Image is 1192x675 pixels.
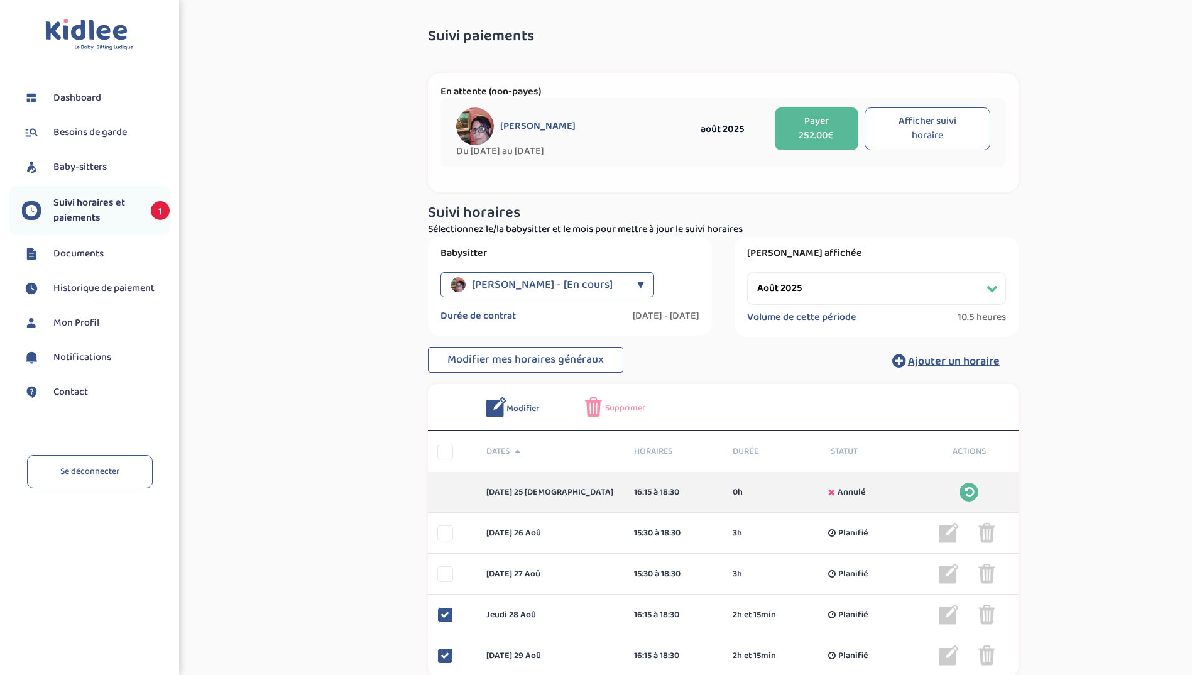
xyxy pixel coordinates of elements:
img: modifier_gris.png [939,564,959,584]
span: Documents [53,246,104,261]
img: poubelle_grise.png [978,564,995,584]
span: Supprimer [605,402,645,415]
span: Besoins de garde [53,125,127,140]
span: [PERSON_NAME] [500,120,576,133]
span: 3h [733,527,742,540]
a: Suivi horaires et paiements 1 [22,195,170,226]
button: Modifier mes horaires généraux [428,347,623,373]
span: Planifié [838,527,868,540]
div: 16:15 à 18:30 [634,608,714,622]
span: Contact [53,385,88,400]
img: profil.svg [22,314,41,332]
img: dashboard.svg [22,89,41,107]
span: [PERSON_NAME] - [En cours] [472,272,613,297]
div: Statut [821,445,920,458]
label: Volume de cette période [747,311,856,324]
label: [DATE] - [DATE] [633,310,699,322]
img: contact.svg [22,383,41,402]
span: 2h et 15min [733,608,776,622]
div: Durée [723,445,822,458]
img: avatar [456,107,494,145]
img: besoin.svg [22,123,41,142]
button: Ajouter un horaire [873,347,1019,375]
img: poubelle_rose.png [585,397,602,417]
img: poubelle_grise.png [978,605,995,625]
img: modifier_gris.png [939,645,959,666]
img: modifier_gris.png [939,605,959,625]
span: Dashboard [53,91,101,106]
label: Babysitter [440,247,699,260]
span: Suivi paiements [428,28,534,45]
img: babysitters.svg [22,158,41,177]
p: Sélectionnez le/la babysitter et le mois pour mettre à jour le suivi horaires [428,222,1019,237]
div: [DATE] 27 aoû [477,568,625,581]
span: Historique de paiement [53,281,155,296]
img: logo.svg [45,19,134,51]
p: En attente (non-payes) [440,85,1006,98]
div: [DATE] 29 aoû [477,649,625,662]
a: Historique de paiement [22,279,170,298]
span: 1 [151,201,170,220]
span: Planifié [838,649,868,662]
img: modifier_bleu.png [486,397,506,417]
div: 16:15 à 18:30 [634,486,714,499]
div: jeudi 28 aoû [477,608,625,622]
a: Besoins de garde [22,123,170,142]
a: Documents [22,244,170,263]
div: 16:15 à 18:30 [634,649,714,662]
div: Dates [477,445,625,458]
span: 0h [733,486,743,499]
label: [PERSON_NAME] affichée [747,247,1006,260]
span: Baby-sitters [53,160,107,175]
span: Modifier [506,402,539,415]
h3: Suivi horaires [428,205,1019,221]
img: suivihoraire.svg [22,201,41,220]
div: août 2025 [676,121,768,137]
a: Mon Profil [22,314,170,332]
span: Annulé [838,486,865,499]
a: Se déconnecter [27,455,153,488]
a: Contact [22,383,170,402]
div: 15:30 à 18:30 [634,527,714,540]
img: modifier_gris.png [939,523,959,543]
span: Mon Profil [53,316,99,331]
a: Dashboard [22,89,170,107]
span: Suivi horaires et paiements [53,195,138,226]
a: Baby-sitters [22,158,170,177]
img: suivihoraire.svg [22,279,41,298]
button: Afficher suivi horaire [865,107,990,150]
div: 15:30 à 18:30 [634,568,714,581]
span: Du [DATE] au [DATE] [456,145,676,158]
img: poubelle_grise.png [978,645,995,666]
span: Modifier mes horaires généraux [447,351,604,368]
span: 10.5 heures [958,311,1006,324]
label: Durée de contrat [440,310,516,322]
span: Horaires [634,445,714,458]
img: poubelle_grise.png [978,523,995,543]
div: Actions [920,445,1019,458]
span: Ajouter un horaire [908,353,1000,370]
img: documents.svg [22,244,41,263]
div: [DATE] 26 aoû [477,527,625,540]
span: 2h et 15min [733,649,776,662]
a: Notifications [22,348,170,367]
div: ▼ [637,272,644,297]
span: 3h [733,568,742,581]
div: [DATE] 25 [DEMOGRAPHIC_DATA] [477,486,625,499]
img: notification.svg [22,348,41,367]
img: avatar_guentour-soukina_2022_08_13_08_22_33.png [451,277,466,292]
span: Notifications [53,350,111,365]
button: Payer 252.00€ [775,107,858,150]
span: Planifié [838,608,868,622]
span: Planifié [838,568,868,581]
